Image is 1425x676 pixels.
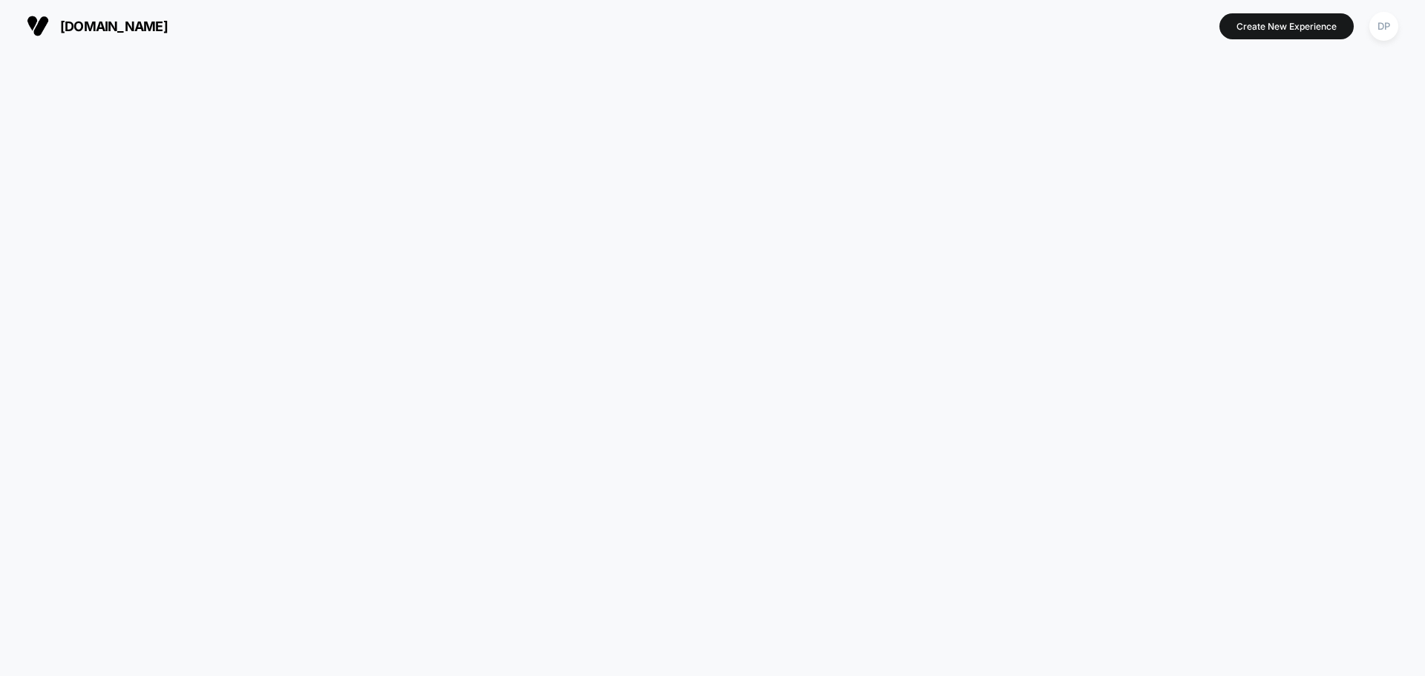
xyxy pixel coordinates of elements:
img: Visually logo [27,15,49,37]
button: [DOMAIN_NAME] [22,14,172,38]
div: DP [1369,12,1398,41]
button: Create New Experience [1219,13,1354,39]
span: [DOMAIN_NAME] [60,19,168,34]
button: DP [1365,11,1403,42]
